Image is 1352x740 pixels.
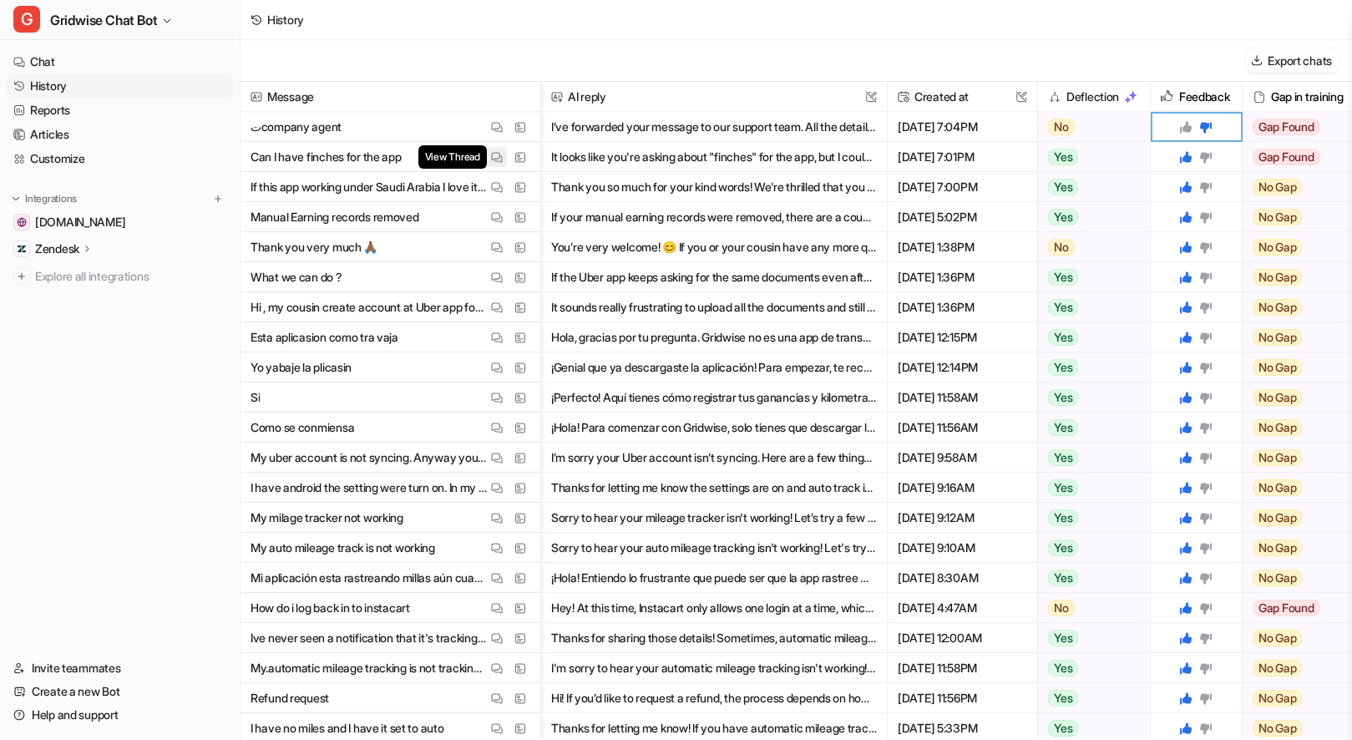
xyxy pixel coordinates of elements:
button: I’m sorry your Uber account isn’t syncing. Here are a few things you can try to resolve the issue... [551,443,877,473]
span: No [1048,119,1075,135]
span: View Thread [418,145,487,169]
button: It sounds really frustrating to upload all the documents and still have Uber keep asking for them... [551,292,877,322]
button: Thanks for sharing those details! Sometimes, automatic mileage tracking can be affected by device... [551,623,877,653]
span: Yes [1048,509,1078,526]
a: Chat [7,50,233,73]
span: Message [247,82,534,112]
span: [DATE] 9:10AM [894,533,1030,563]
button: Hola, gracias por tu pregunta. Gridwise no es una app de transporte como Uber o Lyft. Es una apli... [551,322,877,352]
span: No [1048,239,1075,256]
button: Yes [1038,352,1141,383]
span: Created at [894,82,1030,112]
span: [DATE] 11:58PM [894,653,1030,683]
button: Yes [1038,322,1141,352]
span: No Gap [1253,269,1303,286]
p: تcompany agent [251,112,342,142]
a: Explore all integrations [7,265,233,288]
img: menu_add.svg [212,193,224,205]
button: Yes [1038,443,1141,473]
span: Gap Found [1253,600,1320,616]
button: Yes [1038,683,1141,713]
img: gridwise.io [17,217,27,227]
span: No [1048,600,1075,616]
p: How do i log back in to instacart [251,593,410,623]
span: Yes [1048,269,1078,286]
span: No Gap [1253,540,1303,556]
p: If this app working under Saudi Arabia I love it plz [251,172,487,202]
button: You’re very welcome! 😊 If you or your cousin have any more questions, feel free to ask anytime. G... [551,232,877,262]
button: If the Uber app keeps asking for the same documents even after you've uploaded them, here are a f... [551,262,877,292]
span: Yes [1048,479,1078,496]
span: [DATE] 12:15PM [894,322,1030,352]
button: Yes [1038,142,1141,172]
span: No Gap [1253,479,1303,496]
span: Yes [1048,660,1078,677]
a: Help and support [7,703,233,727]
span: [DATE] 11:56AM [894,413,1030,443]
span: Yes [1048,720,1078,737]
h2: Deflection [1066,82,1119,112]
span: Yes [1048,389,1078,406]
img: expand menu [10,193,22,205]
span: G [13,6,40,33]
span: No Gap [1253,690,1303,707]
span: [DATE] 9:12AM [894,503,1030,533]
span: No Gap [1253,630,1303,646]
span: [DATE] 11:56PM [894,683,1030,713]
button: Yes [1038,413,1141,443]
p: Yo yabaje la plicasin [251,352,352,383]
button: Yes [1038,473,1141,503]
img: Zendesk [17,244,27,254]
p: Can I have finches for the app [251,142,402,172]
p: Refund request [251,683,329,713]
span: [DATE] 1:36PM [894,292,1030,322]
span: No Gap [1253,329,1303,346]
span: Explore all integrations [35,263,226,290]
span: No Gap [1253,660,1303,677]
span: Yes [1048,179,1078,195]
button: Export chats [1246,48,1339,73]
span: [DATE] 12:14PM [894,352,1030,383]
span: [DATE] 9:58AM [894,443,1030,473]
a: Invite teammates [7,656,233,680]
p: Thank you very much 🙏🏾 [251,232,377,262]
button: Yes [1038,503,1141,533]
span: Yes [1048,149,1078,165]
button: I'm sorry to hear your automatic mileage tracking isn't working! To help troubleshoot, could you ... [551,653,877,683]
button: Yes [1038,533,1141,563]
p: Como se conmiensa [251,413,354,443]
a: gridwise.io[DOMAIN_NAME] [7,210,233,234]
span: Gap Found [1253,119,1320,135]
button: If your manual earning records were removed, there are a couple of reasons this might happen: - I... [551,202,877,232]
span: Yes [1048,329,1078,346]
p: Zendesk [35,241,79,257]
p: My milage tracker not working [251,503,403,533]
button: No [1038,112,1141,142]
p: My uber account is not syncing. Anyway you can assist?? [251,443,487,473]
p: My.automatic mileage tracking is not tracking my miles. [251,653,487,683]
span: [DATE] 9:16AM [894,473,1030,503]
a: Customize [7,147,233,170]
span: Yes [1048,449,1078,466]
a: Create a new Bot [7,680,233,703]
button: ¡Perfecto! Aquí tienes cómo registrar tus ganancias y kilometraje en Gridwise: Cómo registrar tus... [551,383,877,413]
button: View Thread [487,147,507,167]
span: No Gap [1253,419,1303,436]
span: [DATE] 5:02PM [894,202,1030,232]
span: AI reply [548,82,880,112]
span: [DOMAIN_NAME] [35,214,125,231]
p: Integrations [25,192,77,205]
span: No Gap [1253,359,1303,376]
button: I’ve forwarded your message to our support team. All the details from this conversation have been... [551,112,877,142]
button: Hi! If you’d like to request a refund, the process depends on how you purchased your Gridwise sub... [551,683,877,713]
span: No Gap [1253,299,1303,316]
span: No Gap [1253,449,1303,466]
span: [DATE] 1:38PM [894,232,1030,262]
button: Sorry to hear your auto mileage tracking isn't working! Let's try a few quick steps to troublesho... [551,533,877,563]
div: History [267,11,304,28]
p: Esta aplicasion como tra vaja [251,322,398,352]
span: [DATE] 4:47AM [894,593,1030,623]
span: [DATE] 7:04PM [894,112,1030,142]
p: Hi , my cousin create account at Uber app for driving and delivery we add all the documents but s... [251,292,487,322]
span: Gridwise Chat Bot [50,8,157,32]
